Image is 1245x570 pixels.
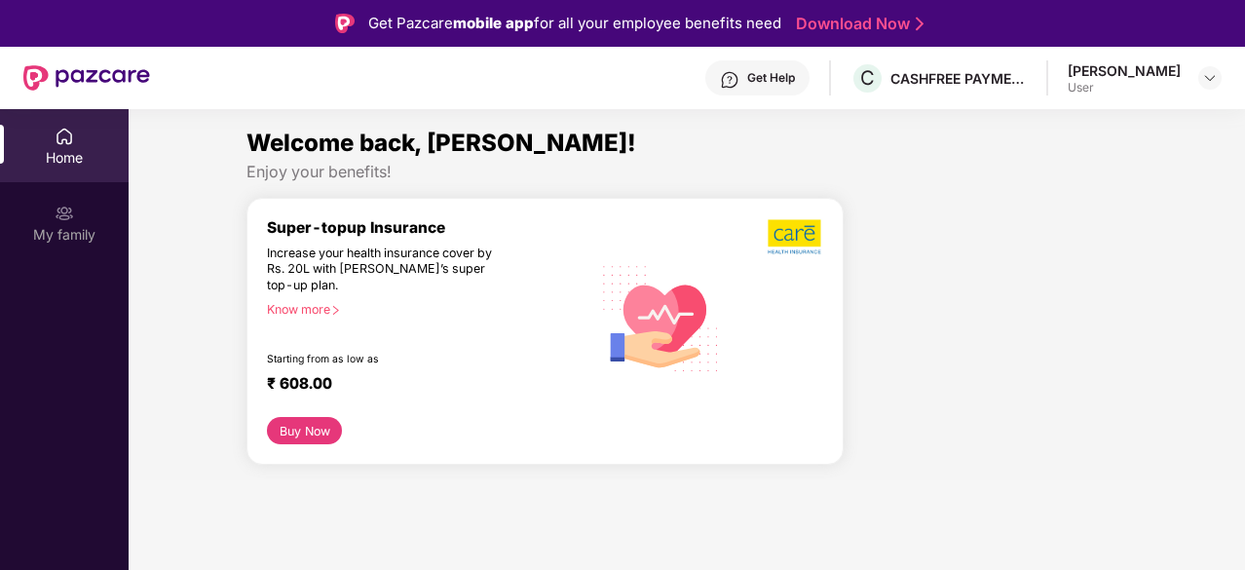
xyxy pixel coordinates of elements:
[267,374,572,398] div: ₹ 608.00
[246,162,1127,182] div: Enjoy your benefits!
[267,218,591,237] div: Super-topup Insurance
[55,204,74,223] img: svg+xml;base64,PHN2ZyB3aWR0aD0iMjAiIGhlaWdodD0iMjAiIHZpZXdCb3g9IjAgMCAyMCAyMCIgZmlsbD0ibm9uZSIgeG...
[747,70,795,86] div: Get Help
[23,65,150,91] img: New Pazcare Logo
[267,246,508,294] div: Increase your health insurance cover by Rs. 20L with [PERSON_NAME]’s super top-up plan.
[246,129,636,157] span: Welcome back, [PERSON_NAME]!
[267,353,509,366] div: Starting from as low as
[1068,61,1181,80] div: [PERSON_NAME]
[890,69,1027,88] div: CASHFREE PAYMENTS INDIA PVT. LTD.
[368,12,781,35] div: Get Pazcare for all your employee benefits need
[591,247,731,388] img: svg+xml;base64,PHN2ZyB4bWxucz0iaHR0cDovL3d3dy53My5vcmcvMjAwMC9zdmciIHhtbG5zOnhsaW5rPSJodHRwOi8vd3...
[267,417,342,444] button: Buy Now
[55,127,74,146] img: svg+xml;base64,PHN2ZyBpZD0iSG9tZSIgeG1sbnM9Imh0dHA6Ly93d3cudzMub3JnLzIwMDAvc3ZnIiB3aWR0aD0iMjAiIG...
[720,70,739,90] img: svg+xml;base64,PHN2ZyBpZD0iSGVscC0zMngzMiIgeG1sbnM9Imh0dHA6Ly93d3cudzMub3JnLzIwMDAvc3ZnIiB3aWR0aD...
[796,14,918,34] a: Download Now
[768,218,823,255] img: b5dec4f62d2307b9de63beb79f102df3.png
[267,302,580,316] div: Know more
[916,14,924,34] img: Stroke
[453,14,534,32] strong: mobile app
[860,66,875,90] span: C
[335,14,355,33] img: Logo
[1068,80,1181,95] div: User
[1202,70,1218,86] img: svg+xml;base64,PHN2ZyBpZD0iRHJvcGRvd24tMzJ4MzIiIHhtbG5zPSJodHRwOi8vd3d3LnczLm9yZy8yMDAwL3N2ZyIgd2...
[330,305,341,316] span: right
